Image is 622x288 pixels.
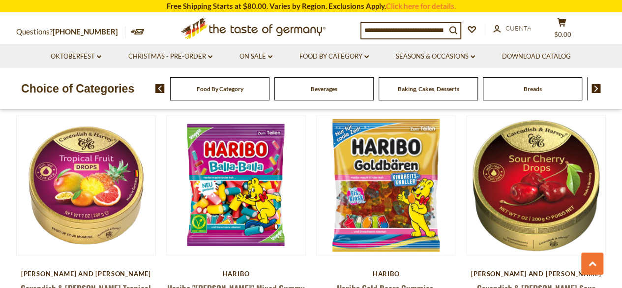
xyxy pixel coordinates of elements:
[51,51,101,62] a: Oktoberfest
[547,18,577,42] button: $0.00
[53,27,118,36] a: [PHONE_NUMBER]
[17,116,156,256] img: Cavendish & Harvey Tropical Fruit Candy Drops in large Tin 200g
[311,85,337,93] a: Beverages
[166,270,306,278] div: Haribo
[554,31,571,38] span: $0.00
[155,84,165,93] img: previous arrow
[16,26,125,38] p: Questions?
[128,51,212,62] a: Christmas - PRE-ORDER
[16,270,156,278] div: [PERSON_NAME] and [PERSON_NAME]
[299,51,369,62] a: Food By Category
[466,270,606,278] div: [PERSON_NAME] and [PERSON_NAME]
[167,116,306,256] img: Haribo "Balla-Balla" Mixed Gummy and Marshmallow Candies, 160g - Made in Germany
[524,85,542,93] a: Breads
[398,85,459,93] a: Baking, Cakes, Desserts
[467,116,606,256] img: Cavendish & Harvey Sour Cherry Fruit Candy Drops in large Tin, 200g
[386,1,456,10] a: Click here for details.
[502,51,571,62] a: Download Catalog
[396,51,475,62] a: Seasons & Occasions
[197,85,243,93] a: Food By Category
[316,270,456,278] div: Haribo
[493,23,531,34] a: Cuenta
[239,51,272,62] a: On Sale
[592,84,601,93] img: next arrow
[505,24,531,32] span: Cuenta
[317,116,456,256] img: Haribo Gold Bears Gummies, "Kindheitsknaller" Ice Cream Flavors, 175g - made in Germany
